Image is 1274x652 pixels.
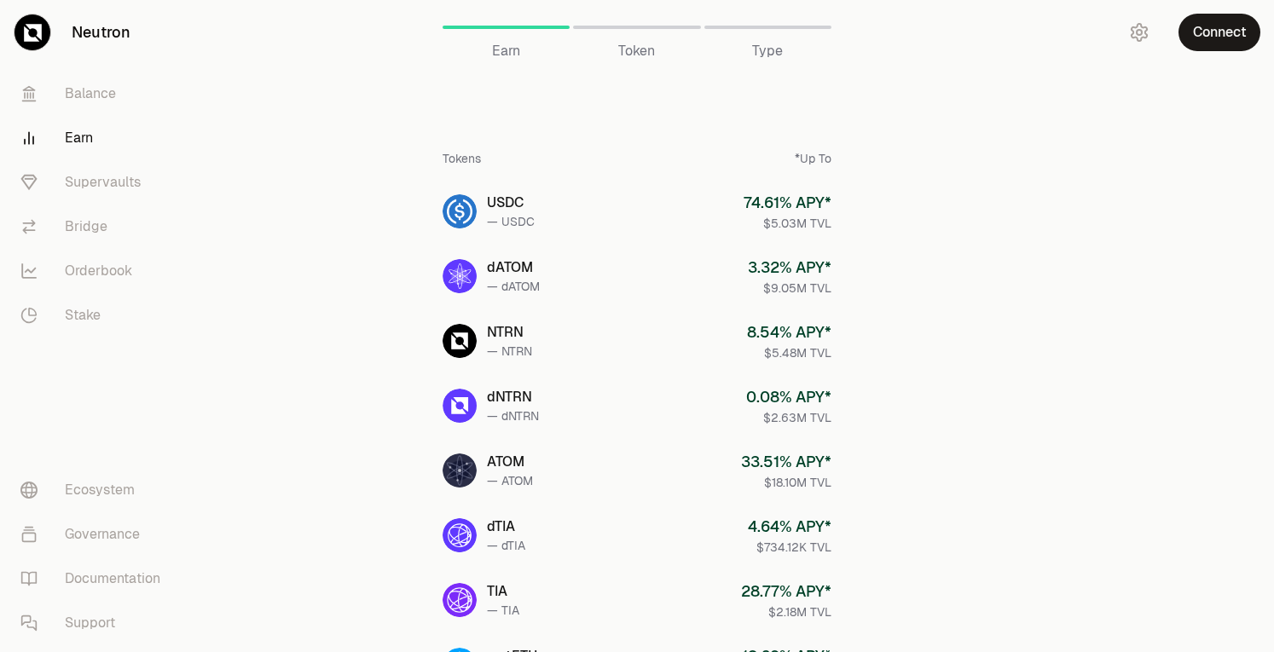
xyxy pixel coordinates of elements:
div: 8.54 % APY* [747,320,831,344]
a: Balance [7,72,184,116]
span: Earn [492,41,520,61]
img: ATOM [443,453,477,488]
div: $734.12K TVL [748,539,831,556]
div: — ATOM [487,472,533,489]
div: 28.77 % APY* [741,580,831,603]
a: dNTRNdNTRN— dNTRN0.08% APY*$2.63M TVL [429,375,845,436]
a: dATOMdATOM— dATOM3.32% APY*$9.05M TVL [429,245,845,307]
div: USDC [487,193,535,213]
div: Tokens [443,150,481,167]
div: — TIA [487,602,519,619]
div: — NTRN [487,343,532,360]
img: NTRN [443,324,477,358]
div: 0.08 % APY* [746,385,831,409]
a: Ecosystem [7,468,184,512]
div: 3.32 % APY* [748,256,831,280]
a: Bridge [7,205,184,249]
div: dNTRN [487,387,539,407]
a: Support [7,601,184,645]
div: *Up To [795,150,831,167]
button: Connect [1178,14,1260,51]
a: Orderbook [7,249,184,293]
a: Documentation [7,557,184,601]
div: ATOM [487,452,533,472]
div: — USDC [487,213,535,230]
div: $9.05M TVL [748,280,831,297]
a: dTIAdTIA— dTIA4.64% APY*$734.12K TVL [429,505,845,566]
a: USDCUSDC— USDC74.61% APY*$5.03M TVL [429,181,845,242]
div: $2.18M TVL [741,603,831,620]
div: dTIA [487,516,525,537]
a: TIATIA— TIA28.77% APY*$2.18M TVL [429,569,845,631]
div: — dNTRN [487,407,539,424]
div: NTRN [487,322,532,343]
a: Supervaults [7,160,184,205]
div: 33.51 % APY* [741,450,831,474]
img: dNTRN [443,389,477,423]
a: Earn [7,116,184,160]
a: NTRNNTRN— NTRN8.54% APY*$5.48M TVL [429,310,845,372]
div: — dTIA [487,537,525,554]
div: 4.64 % APY* [748,515,831,539]
img: USDC [443,194,477,228]
div: 74.61 % APY* [744,191,831,215]
div: $5.03M TVL [744,215,831,232]
div: dATOM [487,257,540,278]
div: $5.48M TVL [747,344,831,361]
a: Stake [7,293,184,338]
img: dATOM [443,259,477,293]
div: $18.10M TVL [741,474,831,491]
img: dTIA [443,518,477,552]
div: $2.63M TVL [746,409,831,426]
a: Earn [443,7,570,48]
img: TIA [443,583,477,617]
a: ATOMATOM— ATOM33.51% APY*$18.10M TVL [429,440,845,501]
span: Token [618,41,655,61]
div: — dATOM [487,278,540,295]
span: Type [752,41,783,61]
a: Governance [7,512,184,557]
div: TIA [487,581,519,602]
